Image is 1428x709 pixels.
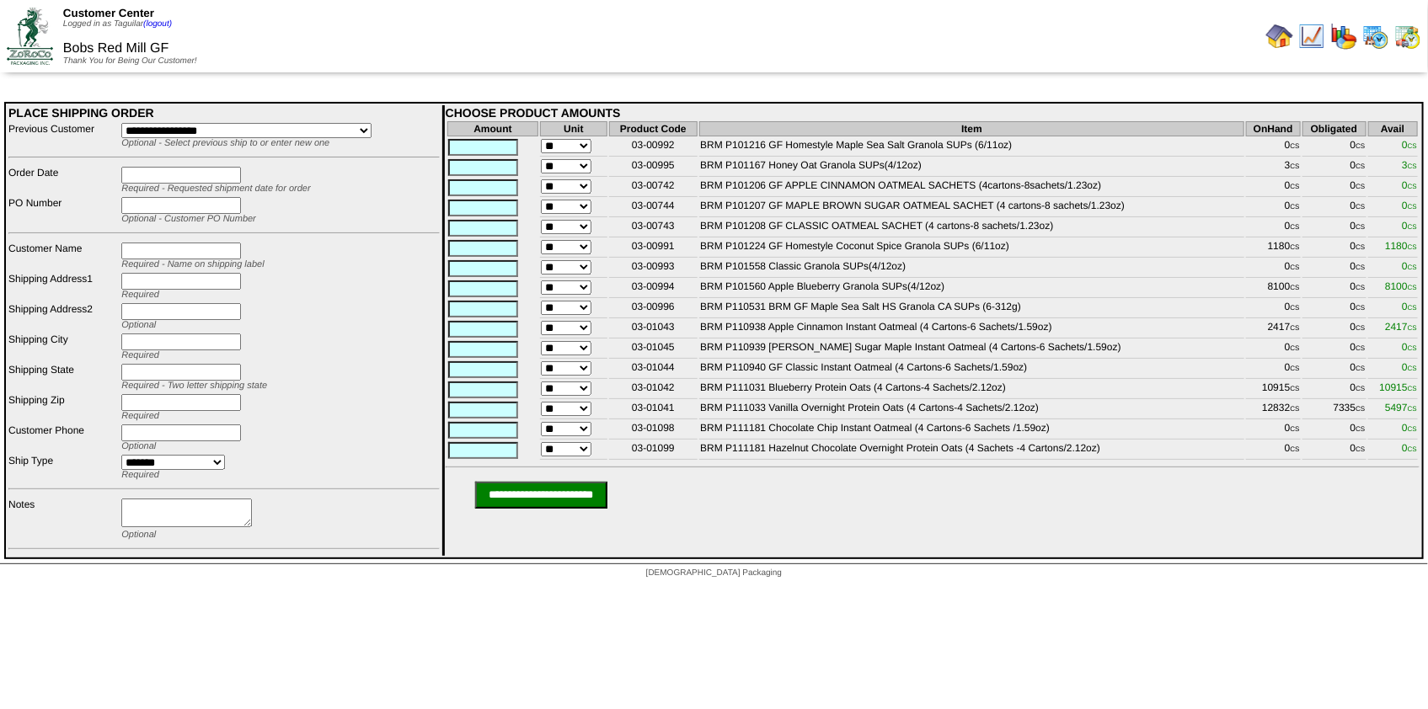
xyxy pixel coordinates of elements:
td: 7335 [1302,401,1366,419]
span: Required [121,411,159,421]
span: CS [1408,163,1417,170]
span: CS [1408,405,1417,413]
td: 03-01041 [609,401,698,419]
span: Optional [121,320,156,330]
td: Order Date [8,166,119,195]
td: 0 [1302,158,1366,177]
td: 0 [1302,259,1366,278]
span: 0 [1402,422,1417,434]
span: 10915 [1380,381,1418,393]
td: Notes [8,498,119,541]
span: CS [1356,163,1365,170]
img: line_graph.gif [1298,23,1325,50]
td: Shipping State [8,363,119,392]
td: BRM P111031 Blueberry Protein Oats (4 Cartons-4 Sachets/2.12oz) [699,381,1244,399]
td: 03-01044 [609,360,698,379]
td: 0 [1246,300,1301,318]
td: 0 [1302,199,1366,217]
td: 0 [1302,219,1366,237]
td: 0 [1246,138,1301,157]
th: Item [699,121,1244,136]
td: 0 [1246,441,1301,460]
td: 03-00995 [609,158,698,177]
span: CS [1356,304,1365,312]
span: CS [1356,445,1365,453]
td: PO Number [8,196,119,225]
span: CS [1291,425,1300,433]
td: 03-01098 [609,421,698,440]
span: 5497 [1385,402,1417,413]
span: CS [1291,163,1300,170]
span: Required [121,470,159,480]
span: [DEMOGRAPHIC_DATA] Packaging [646,568,782,578]
td: 0 [1302,381,1366,399]
span: CS [1291,264,1300,271]
span: CS [1356,142,1365,150]
span: CS [1291,284,1300,291]
span: 2417 [1385,321,1417,333]
td: BRM P111181 Chocolate Chip Instant Oatmeal (4 Cartons-6 Sachets /1.59oz) [699,421,1244,440]
td: 3 [1246,158,1301,177]
span: Optional - Select previous ship to or enter new one [121,138,329,148]
td: 0 [1302,300,1366,318]
td: 03-00994 [609,280,698,298]
span: CS [1408,183,1417,190]
img: home.gif [1266,23,1293,50]
span: Optional - Customer PO Number [121,214,256,224]
span: 0 [1402,220,1417,232]
span: 3 [1402,159,1417,171]
span: 1180 [1385,240,1417,252]
span: 0 [1402,301,1417,312]
span: Optional [121,441,156,451]
span: 0 [1402,361,1417,373]
td: 0 [1302,179,1366,197]
span: CS [1408,142,1417,150]
span: CS [1408,284,1417,291]
span: CS [1291,365,1300,372]
span: Bobs Red Mill GF [63,41,168,56]
span: CS [1408,445,1417,453]
span: CS [1408,324,1417,332]
td: BRM P101558 Classic Granola SUPs(4/12oz) [699,259,1244,278]
div: CHOOSE PRODUCT AMOUNTS [446,106,1420,120]
td: 12832 [1246,401,1301,419]
td: BRM P111033 Vanilla Overnight Protein Oats (4 Cartons-4 Sachets/2.12oz) [699,401,1244,419]
span: CS [1356,425,1365,433]
th: Unit [540,121,607,136]
td: 03-01099 [609,441,698,460]
td: 03-00742 [609,179,698,197]
img: ZoRoCo_Logo(Green%26Foil)%20jpg.webp [7,8,53,64]
span: CS [1291,344,1300,352]
td: BRM P101206 GF APPLE CINNAMON OATMEAL SACHETS (4cartons-8sachets/1.23oz) [699,179,1244,197]
span: CS [1408,203,1417,211]
td: 0 [1302,280,1366,298]
span: CS [1291,445,1300,453]
td: 0 [1302,421,1366,440]
span: CS [1356,405,1365,413]
td: BRM P101216 GF Homestyle Maple Sea Salt Granola SUPs (6/11oz) [699,138,1244,157]
span: Thank You for Being Our Customer! [63,56,197,66]
span: CS [1291,405,1300,413]
td: 0 [1246,340,1301,359]
span: CS [1408,385,1417,392]
span: Required [121,350,159,360]
td: 03-00996 [609,300,698,318]
td: BRM P101207 GF MAPLE BROWN SUGAR OATMEAL SACHET (4 cartons-8 sachets/1.23oz) [699,199,1244,217]
td: Customer Name [8,242,119,270]
span: CS [1291,183,1300,190]
td: Shipping Address1 [8,272,119,301]
img: calendarprod.gif [1362,23,1389,50]
td: 0 [1246,421,1301,440]
td: 0 [1246,219,1301,237]
td: 0 [1302,340,1366,359]
td: BRM P101167 Honey Oat Granola SUPs(4/12oz) [699,158,1244,177]
span: CS [1356,183,1365,190]
span: 0 [1402,139,1417,151]
td: 03-00744 [609,199,698,217]
img: graph.gif [1330,23,1357,50]
span: CS [1356,365,1365,372]
td: 0 [1302,320,1366,339]
td: 0 [1302,239,1366,258]
td: 03-01042 [609,381,698,399]
span: CS [1408,425,1417,433]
